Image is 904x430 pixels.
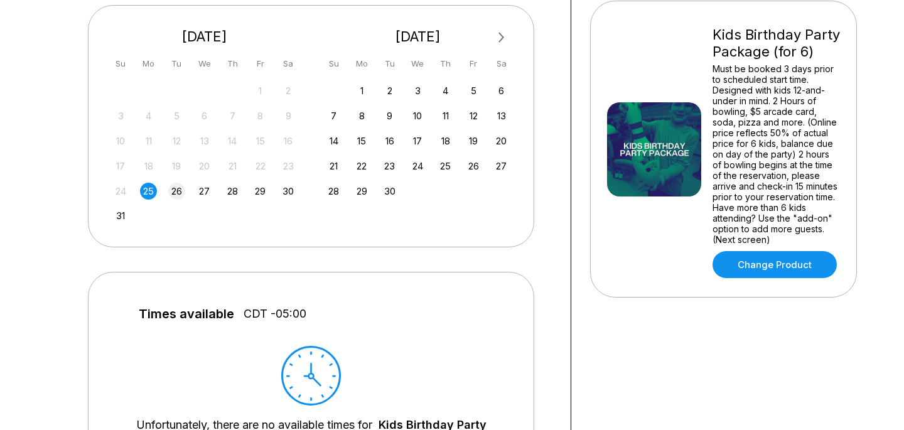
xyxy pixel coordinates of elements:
div: Not available Thursday, August 21st, 2025 [224,158,241,175]
div: Not available Tuesday, August 12th, 2025 [168,132,185,149]
div: [DATE] [321,28,515,45]
a: Change Product [713,251,837,278]
div: Fr [465,55,482,72]
div: Not available Thursday, August 14th, 2025 [224,132,241,149]
div: Choose Wednesday, September 17th, 2025 [409,132,426,149]
div: Choose Monday, September 29th, 2025 [353,183,370,200]
div: Choose Saturday, September 20th, 2025 [493,132,510,149]
div: Choose Thursday, September 25th, 2025 [437,158,454,175]
div: Choose Sunday, September 7th, 2025 [325,107,342,124]
div: Choose Sunday, September 21st, 2025 [325,158,342,175]
div: month 2025-09 [324,81,512,200]
div: Choose Saturday, August 30th, 2025 [280,183,297,200]
div: Choose Thursday, September 11th, 2025 [437,107,454,124]
div: Sa [280,55,297,72]
div: Tu [168,55,185,72]
img: Kids Birthday Party Package (for 6) [607,102,701,196]
div: Must be booked 3 days prior to scheduled start time. Designed with kids 12-and-under in mind. 2 H... [713,63,840,245]
div: Choose Wednesday, September 10th, 2025 [409,107,426,124]
div: We [409,55,426,72]
div: Su [325,55,342,72]
div: Not available Friday, August 15th, 2025 [252,132,269,149]
div: Choose Sunday, September 28th, 2025 [325,183,342,200]
div: [DATE] [107,28,302,45]
div: Not available Saturday, August 16th, 2025 [280,132,297,149]
div: Choose Monday, August 25th, 2025 [140,183,157,200]
div: Choose Monday, September 22nd, 2025 [353,158,370,175]
div: Th [224,55,241,72]
div: Choose Friday, September 26th, 2025 [465,158,482,175]
div: Not available Thursday, August 7th, 2025 [224,107,241,124]
div: Not available Wednesday, August 13th, 2025 [196,132,213,149]
div: Not available Tuesday, August 5th, 2025 [168,107,185,124]
div: Choose Tuesday, September 23rd, 2025 [381,158,398,175]
div: Choose Thursday, September 4th, 2025 [437,82,454,99]
div: Not available Wednesday, August 6th, 2025 [196,107,213,124]
div: Choose Wednesday, September 24th, 2025 [409,158,426,175]
div: Choose Tuesday, September 16th, 2025 [381,132,398,149]
div: Fr [252,55,269,72]
div: Not available Sunday, August 3rd, 2025 [112,107,129,124]
div: Choose Saturday, September 6th, 2025 [493,82,510,99]
div: Choose Friday, August 29th, 2025 [252,183,269,200]
div: Not available Tuesday, August 19th, 2025 [168,158,185,175]
div: Not available Sunday, August 17th, 2025 [112,158,129,175]
span: Times available [139,307,234,321]
div: Choose Tuesday, September 9th, 2025 [381,107,398,124]
div: Mo [140,55,157,72]
div: Not available Friday, August 1st, 2025 [252,82,269,99]
span: CDT -05:00 [244,307,306,321]
div: Not available Saturday, August 9th, 2025 [280,107,297,124]
div: Choose Wednesday, September 3rd, 2025 [409,82,426,99]
div: Not available Saturday, August 2nd, 2025 [280,82,297,99]
div: Su [112,55,129,72]
div: Choose Thursday, September 18th, 2025 [437,132,454,149]
div: Not available Friday, August 8th, 2025 [252,107,269,124]
div: Choose Sunday, September 14th, 2025 [325,132,342,149]
div: Choose Monday, September 15th, 2025 [353,132,370,149]
div: Kids Birthday Party Package (for 6) [713,26,840,60]
div: Choose Saturday, September 27th, 2025 [493,158,510,175]
div: Not available Saturday, August 23rd, 2025 [280,158,297,175]
div: Choose Tuesday, August 26th, 2025 [168,183,185,200]
div: Choose Friday, September 12th, 2025 [465,107,482,124]
div: Choose Tuesday, September 30th, 2025 [381,183,398,200]
div: Choose Monday, September 8th, 2025 [353,107,370,124]
div: We [196,55,213,72]
div: Choose Monday, September 1st, 2025 [353,82,370,99]
div: Choose Sunday, August 31st, 2025 [112,207,129,224]
div: Th [437,55,454,72]
div: Sa [493,55,510,72]
div: Tu [381,55,398,72]
div: Choose Saturday, September 13th, 2025 [493,107,510,124]
div: Not available Wednesday, August 20th, 2025 [196,158,213,175]
div: Choose Tuesday, September 2nd, 2025 [381,82,398,99]
div: Mo [353,55,370,72]
div: Choose Friday, September 19th, 2025 [465,132,482,149]
div: Not available Monday, August 11th, 2025 [140,132,157,149]
div: Choose Friday, September 5th, 2025 [465,82,482,99]
div: Not available Friday, August 22nd, 2025 [252,158,269,175]
div: month 2025-08 [110,81,299,225]
div: Not available Monday, August 18th, 2025 [140,158,157,175]
div: Not available Sunday, August 10th, 2025 [112,132,129,149]
div: Not available Monday, August 4th, 2025 [140,107,157,124]
div: Choose Thursday, August 28th, 2025 [224,183,241,200]
div: Choose Wednesday, August 27th, 2025 [196,183,213,200]
div: Not available Sunday, August 24th, 2025 [112,183,129,200]
button: Next Month [492,28,512,48]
